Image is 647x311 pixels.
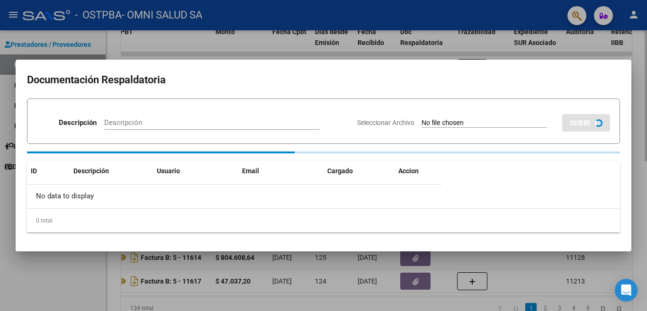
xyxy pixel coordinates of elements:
[395,161,442,181] datatable-header-cell: Accion
[615,279,638,302] div: Open Intercom Messenger
[157,167,180,175] span: Usuario
[153,161,238,181] datatable-header-cell: Usuario
[357,119,414,126] span: Seleccionar Archivo
[242,167,259,175] span: Email
[27,209,620,232] div: 0 total
[323,161,395,181] datatable-header-cell: Cargado
[70,161,153,181] datatable-header-cell: Descripción
[238,161,323,181] datatable-header-cell: Email
[27,185,442,208] div: No data to display
[73,167,109,175] span: Descripción
[31,167,37,175] span: ID
[327,167,353,175] span: Cargado
[570,119,590,127] span: SUBIR
[27,71,620,89] h2: Documentación Respaldatoria
[27,161,70,181] datatable-header-cell: ID
[562,114,610,132] button: SUBIR
[398,167,419,175] span: Accion
[59,117,97,128] p: Descripción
